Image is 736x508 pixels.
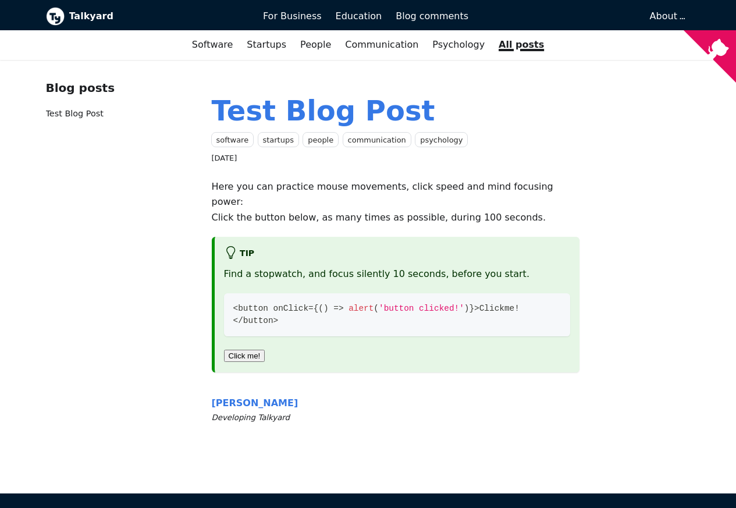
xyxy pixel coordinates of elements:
a: software [211,132,254,148]
span: alert [349,304,374,313]
span: Blog comments [396,10,468,22]
time: [DATE] [212,154,237,162]
span: ( [318,304,323,313]
span: { [314,304,319,313]
a: people [303,132,339,148]
span: > [273,316,279,325]
b: Talkyard [69,9,247,24]
img: Talkyard logo [46,7,65,26]
a: Software [185,35,240,55]
button: Click me! [224,350,265,362]
span: < [233,316,239,325]
span: ! [514,304,520,313]
a: startups [258,132,299,148]
span: / [238,316,243,325]
a: Blog comments [389,6,475,26]
a: Talkyard logoTalkyard [46,7,247,26]
span: ) [464,304,470,313]
span: < [233,304,239,313]
a: Communication [338,35,425,55]
span: > [474,304,479,313]
a: Psychology [425,35,492,55]
h5: tip [224,246,571,262]
p: Here you can practice mouse movements, click speed and mind focusing power: Click the button belo... [212,179,580,225]
a: All posts [492,35,551,55]
a: Startups [240,35,293,55]
span: } [469,304,474,313]
span: 'button clicked!' [379,304,464,313]
small: Developing Talkyard [212,411,580,424]
a: psychology [415,132,468,148]
span: ( [374,304,379,313]
a: For Business [256,6,329,26]
a: About [650,10,684,22]
div: Blog posts [46,79,193,98]
span: Education [336,10,382,22]
span: button onClick [238,304,308,313]
nav: Blog recent posts navigation [46,79,193,130]
a: Test Blog Post [46,109,104,118]
span: button [243,316,273,325]
span: = [308,304,314,313]
span: ) [323,304,329,313]
span: me [504,304,514,313]
a: Education [329,6,389,26]
span: For Business [263,10,322,22]
span: Click [479,304,504,313]
p: Find a stopwatch, and focus silently 10 seconds, before you start. [224,267,571,282]
span: => [333,304,343,313]
span: [PERSON_NAME] [212,397,298,408]
a: communication [343,132,411,148]
a: Test Blog Post [212,94,435,127]
a: People [293,35,338,55]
